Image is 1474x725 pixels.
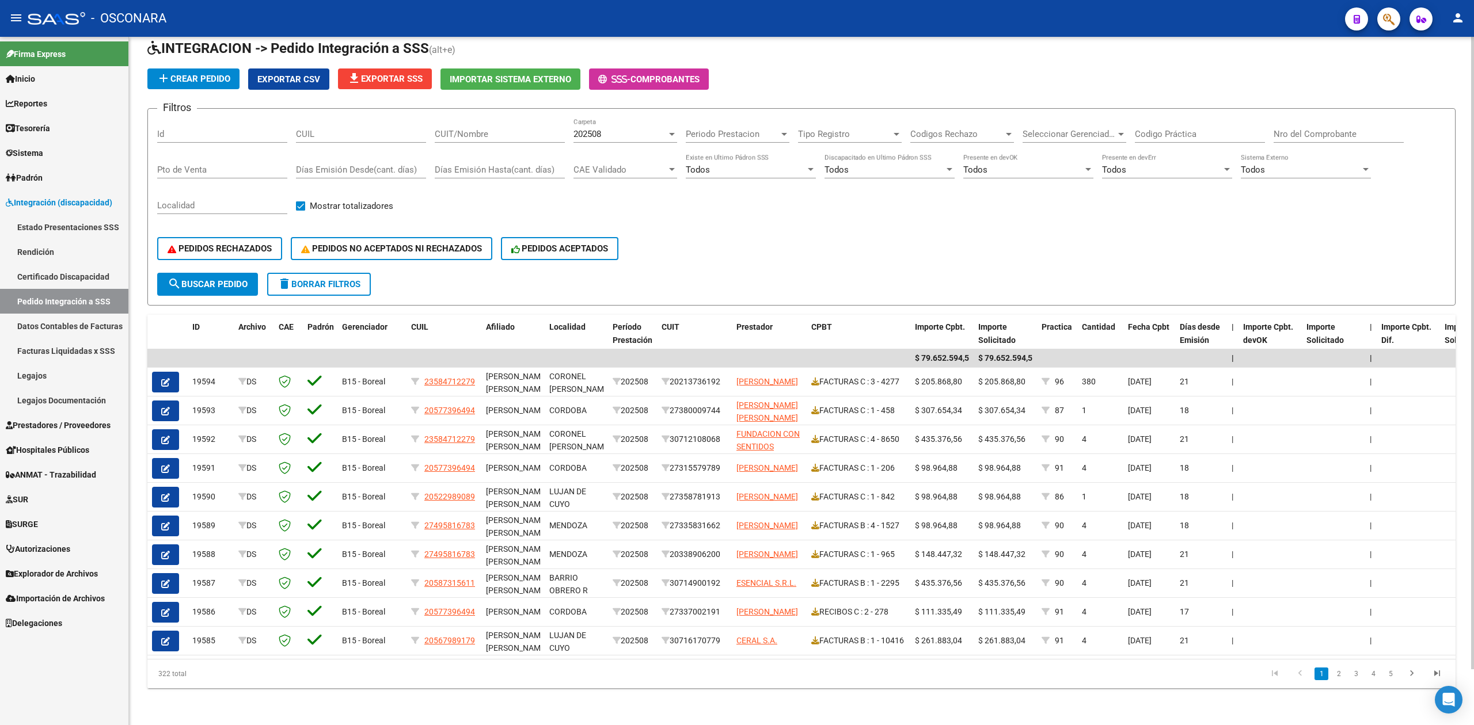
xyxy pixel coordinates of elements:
span: | [1232,377,1233,386]
datatable-header-cell: CUIT [657,315,732,365]
span: B15 - Boreal [342,636,385,645]
span: LUJAN DE CUYO [549,631,586,653]
span: [PERSON_NAME] [736,550,798,559]
li: page 1 [1313,664,1330,684]
span: - [598,74,630,85]
span: $ 79.652.594,50 [978,353,1037,362]
datatable-header-cell: CPBT [807,315,910,365]
span: Importar Sistema Externo [450,74,571,85]
li: page 2 [1330,664,1347,684]
div: 27315579789 [662,461,727,475]
span: Padrón [307,322,334,331]
button: PEDIDOS RECHAZADOS [157,237,282,260]
div: FACTURAS B : 1 - 10416 [811,634,906,647]
span: B15 - Boreal [342,406,385,415]
div: 19591 [192,461,229,475]
span: Importe Cpbt. Dif. [1381,322,1431,345]
div: 202508 [613,433,652,446]
span: 21 [1180,550,1189,559]
div: 30712108068 [662,433,727,446]
span: Afiliado [486,322,515,331]
span: $ 261.883,04 [978,636,1025,645]
span: $ 98.964,88 [915,521,958,530]
a: 5 [1384,667,1397,680]
a: 4 [1366,667,1380,680]
datatable-header-cell: Prestador [732,315,807,365]
div: DS [238,433,269,446]
span: B15 - Boreal [342,463,385,472]
div: 19587 [192,577,229,590]
div: 19588 [192,548,229,561]
span: Importe Cpbt. [915,322,965,331]
button: Borrar Filtros [267,273,371,296]
span: [PERSON_NAME] [486,463,548,472]
span: | [1232,521,1233,530]
div: 20338906200 [662,548,727,561]
datatable-header-cell: Importe Cpbt. devOK [1239,315,1302,365]
datatable-header-cell: Afiliado [481,315,545,365]
div: 19593 [192,404,229,417]
a: 1 [1315,667,1328,680]
datatable-header-cell: Fecha Cpbt [1123,315,1175,365]
div: FACTURAS B : 1 - 2295 [811,577,906,590]
div: FACTURAS C : 1 - 206 [811,461,906,475]
span: Localidad [549,322,586,331]
span: B15 - Boreal [342,377,385,386]
mat-icon: delete [278,277,291,291]
span: PEDIDOS NO ACEPTADOS NI RECHAZADOS [301,243,482,254]
datatable-header-cell: Importe Cpbt. [910,315,974,365]
h3: Filtros [157,100,197,116]
button: Importar Sistema Externo [440,68,580,90]
datatable-header-cell: Padrón [303,315,337,365]
span: 21 [1180,434,1189,444]
span: 90 [1055,578,1064,587]
div: DS [238,548,269,561]
span: Importe Cpbt. devOK [1243,322,1293,345]
span: $ 261.883,04 [915,636,962,645]
span: MENDOZA [549,550,587,559]
span: Reportes [6,97,47,110]
span: 21 [1180,578,1189,587]
span: Firma Express [6,48,66,60]
span: Hospitales Públicos [6,444,89,456]
span: [DATE] [1128,406,1152,415]
span: $ 98.964,88 [978,463,1021,472]
span: | [1370,322,1372,331]
datatable-header-cell: Importe Cpbt. Dif. [1377,315,1440,365]
span: 90 [1055,434,1064,444]
span: 20577396494 [424,607,475,616]
a: go to first page [1264,667,1286,680]
datatable-header-cell: Practica [1037,315,1077,365]
span: $ 111.335,49 [915,607,962,616]
span: - OSCONARA [91,6,166,31]
span: | [1232,550,1233,559]
span: 20577396494 [424,406,475,415]
span: 96 [1055,377,1064,386]
span: BARRIO OBRERO R [549,573,588,596]
span: B15 - Boreal [342,607,385,616]
span: 20587315611 [424,578,475,587]
span: 4 [1082,550,1086,559]
span: | [1370,377,1372,386]
span: ANMAT - Trazabilidad [6,468,96,481]
span: 91 [1055,607,1064,616]
div: Open Intercom Messenger [1435,686,1462,713]
span: [PERSON_NAME] [736,521,798,530]
a: 3 [1349,667,1363,680]
span: Fecha Cpbt [1128,322,1169,331]
span: 23584712279 [424,377,475,386]
span: | [1370,463,1372,472]
mat-icon: menu [9,11,23,25]
span: 90 [1055,521,1064,530]
span: 18 [1180,406,1189,415]
span: 86 [1055,492,1064,501]
span: SUR [6,493,28,506]
div: 202508 [613,404,652,417]
li: page 3 [1347,664,1365,684]
span: | [1232,463,1233,472]
span: Todos [963,165,987,175]
span: Codigos Rechazo [910,129,1004,139]
span: $ 148.447,32 [915,550,962,559]
span: [DATE] [1128,463,1152,472]
mat-icon: search [168,277,181,291]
